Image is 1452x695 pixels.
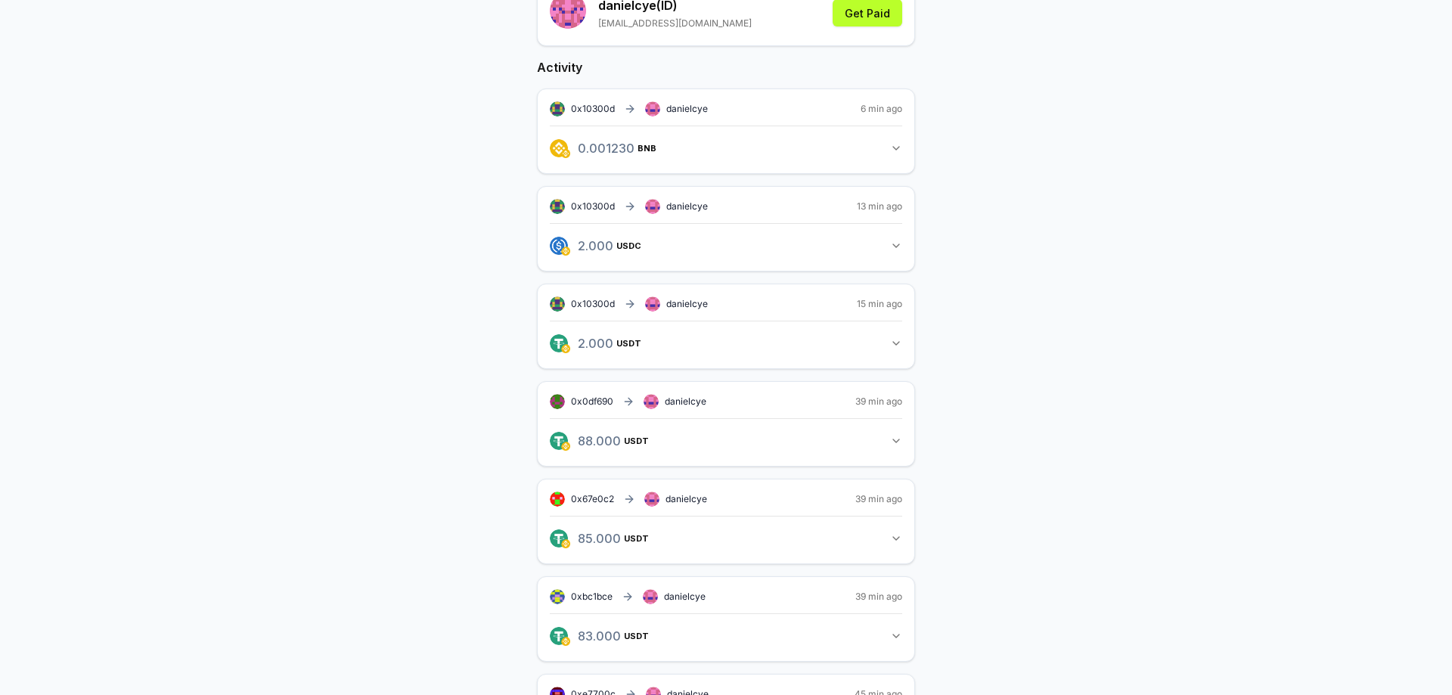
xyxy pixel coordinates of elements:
[550,623,902,649] button: 83.000USDT
[624,534,649,543] span: USDT
[571,103,615,114] span: 0x10300d
[571,298,615,309] span: 0x10300d
[666,103,708,115] span: danielcye
[571,493,614,504] span: 0x67e0c2
[561,149,570,158] img: logo.png
[616,339,641,348] span: USDT
[861,103,902,115] span: 6 min ago
[561,344,570,353] img: logo.png
[561,442,570,451] img: logo.png
[857,298,902,310] span: 15 min ago
[624,631,649,641] span: USDT
[550,428,902,454] button: 88.000USDT
[571,396,613,407] span: 0x0df690
[857,200,902,213] span: 13 min ago
[561,637,570,646] img: logo.png
[598,17,752,29] p: [EMAIL_ADDRESS][DOMAIN_NAME]
[665,396,706,408] span: danielcye
[550,135,902,161] button: 0.001230BNB
[550,237,568,255] img: logo.png
[550,529,568,548] img: logo.png
[550,330,902,356] button: 2.000USDT
[561,539,570,548] img: logo.png
[550,627,568,645] img: logo.png
[664,591,706,603] span: danielcye
[550,526,902,551] button: 85.000USDT
[537,58,915,76] h2: Activity
[665,493,707,505] span: danielcye
[550,233,902,259] button: 2.000USDC
[550,139,568,157] img: logo.png
[855,396,902,408] span: 39 min ago
[571,200,615,212] span: 0x10300d
[624,436,649,445] span: USDT
[855,591,902,603] span: 39 min ago
[616,241,641,250] span: USDC
[550,432,568,450] img: logo.png
[571,591,613,602] span: 0xbc1bce
[666,298,708,310] span: danielcye
[666,200,708,213] span: danielcye
[855,493,902,505] span: 39 min ago
[550,334,568,352] img: logo.png
[561,247,570,256] img: logo.png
